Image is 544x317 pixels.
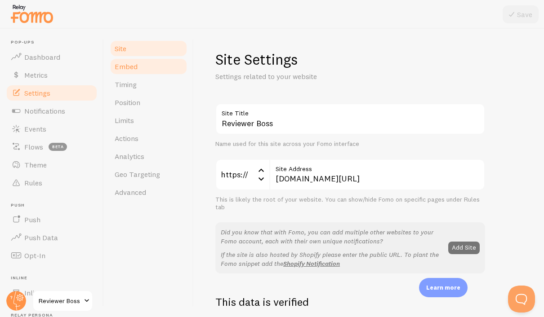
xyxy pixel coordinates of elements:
a: Metrics [5,66,98,84]
span: Notifications [24,106,65,115]
span: Opt-In [24,251,45,260]
span: Inline [24,288,42,297]
h1: Site Settings [215,50,485,69]
p: Settings related to your website [215,71,431,82]
a: Embed [109,57,188,75]
span: Embed [115,62,138,71]
a: Dashboard [5,48,98,66]
a: Limits [109,111,188,129]
span: Push Data [24,233,58,242]
div: Learn more [419,278,468,297]
img: fomo-relay-logo-orange.svg [9,2,54,25]
label: Site Title [215,103,485,119]
a: Events [5,120,98,138]
a: Settings [5,84,98,102]
span: Geo Targeting [115,170,160,179]
span: Theme [24,160,47,169]
span: Advanced [115,188,146,197]
a: Advanced [109,183,188,201]
a: Notifications [5,102,98,120]
span: Limits [115,116,134,125]
a: Reviewer Boss [32,290,93,312]
span: Settings [24,88,50,97]
span: Site [115,44,126,53]
a: Push [5,211,98,229]
span: Position [115,98,140,107]
div: This is likely the root of your website. You can show/hide Fomo on specific pages under Rules tab [215,196,485,211]
p: Did you know that with Fomo, you can add multiple other websites to your Fomo account, each with ... [221,228,443,246]
span: Metrics [24,70,48,79]
span: Analytics [115,152,144,161]
a: Rules [5,174,98,192]
span: Flows [24,142,43,151]
a: Actions [109,129,188,147]
a: Site [109,40,188,57]
a: Opt-In [5,247,98,264]
p: Learn more [426,283,460,292]
a: Geo Targeting [109,165,188,183]
span: Push [24,215,40,224]
span: Reviewer Boss [39,295,81,306]
input: myhonestcompany.com [269,159,485,190]
span: Events [24,124,46,133]
a: Inline [5,284,98,302]
span: Inline [11,275,98,281]
a: Timing [109,75,188,93]
a: Theme [5,156,98,174]
span: Dashboard [24,53,60,62]
div: https:// [215,159,269,190]
a: Position [109,93,188,111]
span: Pop-ups [11,40,98,45]
a: Flows beta [5,138,98,156]
a: Shopify Notification [283,260,340,268]
span: Timing [115,80,137,89]
span: Push [11,203,98,208]
span: Rules [24,178,42,187]
button: Add Site [448,242,480,254]
iframe: Help Scout Beacon - Open [508,286,535,313]
a: Push Data [5,229,98,247]
span: beta [49,143,67,151]
h2: This data is verified [215,295,485,309]
label: Site Address [269,159,485,174]
p: If the site is also hosted by Shopify please enter the public URL. To plant the Fomo snippet add the [221,250,443,268]
div: Name used for this site across your Fomo interface [215,140,485,148]
span: Actions [115,134,138,143]
a: Analytics [109,147,188,165]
